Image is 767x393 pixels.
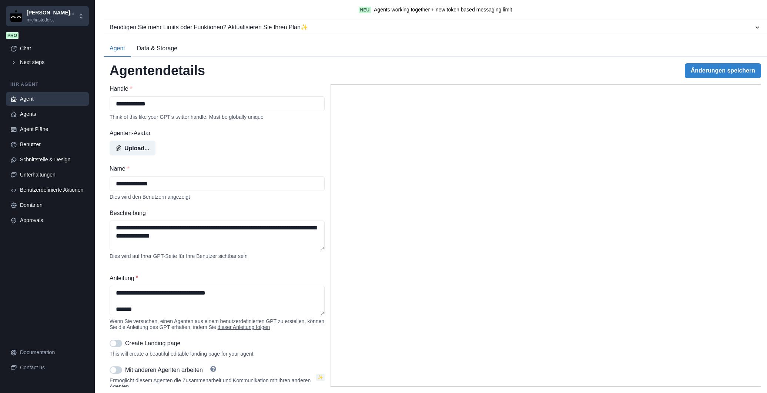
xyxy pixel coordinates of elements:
[27,9,74,17] p: [PERSON_NAME]...
[110,209,320,218] label: Beschreibung
[685,63,761,78] button: Änderungen speichern
[110,129,320,138] label: Agenten-Avatar
[104,20,767,35] button: Benötigen Sie mehr Limits oder Funktionen? Aktualisieren Sie Ihren Plan✨
[20,186,84,194] div: Benutzerdefinierte Aktionen
[20,58,84,66] div: Next steps
[20,201,84,209] div: Domänen
[110,84,320,93] label: Handle
[6,346,89,359] a: Documentation
[131,41,183,57] button: Data & Storage
[110,194,325,200] div: Dies wird den Benutzern angezeigt
[20,141,84,148] div: Benutzer
[110,274,320,283] label: Anleitung
[110,318,325,330] div: Wenn Sie versuchen, einen Agenten aus einem benutzerdefinierten GPT zu erstellen, können Sie die ...
[6,6,89,26] button: Chakra UI[PERSON_NAME]...michastodoist
[374,6,512,14] a: Agents working together + new token based messaging limit
[206,366,221,372] button: Help
[110,141,155,155] button: Upload...
[125,366,203,374] p: Mit anderen Agenten arbeiten
[20,364,84,372] div: Contact us
[20,95,84,103] div: Agent
[20,171,84,179] div: Unterhaltungen
[20,110,84,118] div: Agents
[20,216,84,224] div: Approvals
[104,41,131,57] button: Agent
[331,85,761,386] iframe: Agent Chat
[206,366,221,374] a: Help
[110,164,320,173] label: Name
[6,32,19,39] span: Pro
[218,324,270,330] a: dieser Anleitung folgen
[20,125,84,133] div: Agent Pläne
[359,7,371,13] span: Neu
[110,23,754,32] div: Benötigen Sie mehr Limits oder Funktionen? Aktualisieren Sie Ihren Plan ✨
[125,339,180,348] p: Create Landing page
[6,81,89,88] p: Ihr Agent
[110,114,325,120] div: Think of this like your GPT's twitter handle. Must be globally unique
[110,63,205,78] h2: Agentendetails
[27,17,74,23] p: michastodoist
[10,10,22,22] img: Chakra UI
[20,156,84,164] div: Schnittstelle & Design
[316,374,325,381] span: ✨
[110,351,325,357] div: This will create a beautiful editable landing page for your agent.
[110,253,325,259] div: Dies wird auf Ihrer GPT-Seite für Ihre Benutzer sichtbar sein
[20,45,84,53] div: Chat
[20,349,84,356] div: Documentation
[110,377,313,389] div: Ermöglicht diesem Agenten die Zusammenarbeit und Kommunikation mit Ihren anderen Agenten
